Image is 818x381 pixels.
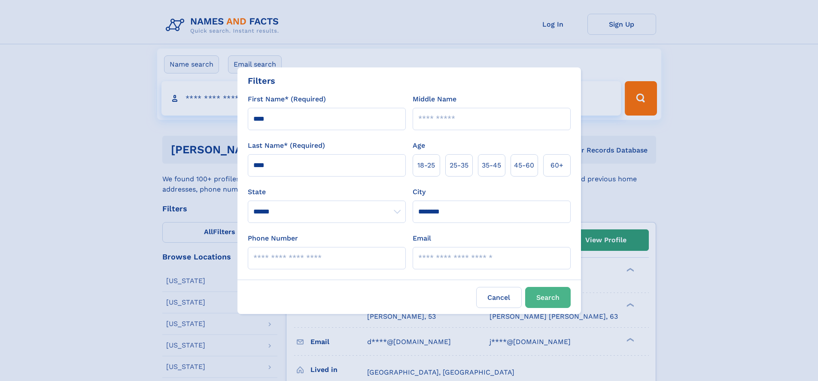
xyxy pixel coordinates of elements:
div: Filters [248,74,275,87]
button: Search [525,287,571,308]
label: State [248,187,406,197]
span: 25‑35 [450,160,468,171]
span: 45‑60 [514,160,534,171]
span: 35‑45 [482,160,501,171]
label: Middle Name [413,94,456,104]
span: 60+ [550,160,563,171]
label: First Name* (Required) [248,94,326,104]
span: 18‑25 [417,160,435,171]
label: Age [413,140,425,151]
label: Cancel [476,287,522,308]
label: City [413,187,426,197]
label: Last Name* (Required) [248,140,325,151]
label: Email [413,233,431,244]
label: Phone Number [248,233,298,244]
